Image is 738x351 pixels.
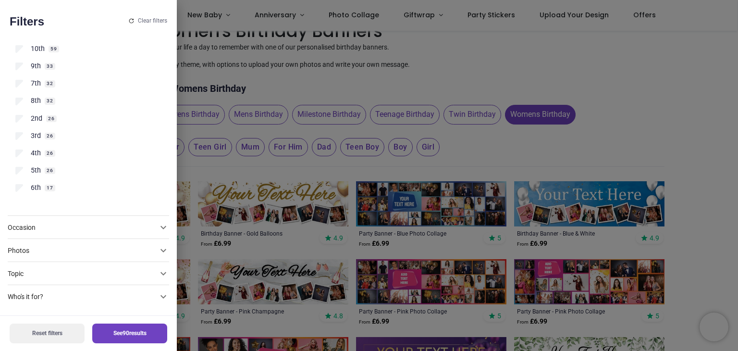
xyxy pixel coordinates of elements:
span: 3rd [31,131,41,141]
input: 10th59 [15,45,23,53]
iframe: Brevo live chat [700,313,728,341]
input: 7th32 [15,80,23,88]
span: 26 [46,115,57,122]
span: 7th [31,79,41,88]
span: 26 [45,150,55,157]
div: Who's it for? [8,292,158,302]
input: 8th32 [15,98,23,105]
input: 4th26 [15,150,23,157]
span: 10th [31,44,45,54]
input: 6th17 [15,184,23,192]
div: Photos [8,239,169,262]
input: 9th33 [15,63,23,70]
h2: Filters [10,13,44,30]
span: 2nd [31,114,42,124]
div: Topic [8,269,158,279]
span: 26 [45,133,55,139]
span: 32 [45,98,55,104]
span: 17 [45,185,55,191]
div: Who's it for? [8,285,169,308]
input: 3rd26 [15,132,23,140]
span: 33 [45,63,55,70]
div: Occasion [8,223,158,233]
span: 32 [45,80,55,87]
input: 5th26 [15,167,23,175]
span: 5th [31,166,41,175]
span: 6th [31,183,41,193]
input: 2nd26 [15,115,23,123]
button: Reset filters [10,324,85,343]
span: 26 [45,167,55,174]
span: 59 [49,46,59,52]
span: 4th [31,149,41,158]
span: 9th [31,62,41,71]
span: 8th [31,96,41,106]
div: Occasion [8,216,169,239]
div: Photos [8,246,158,256]
div: Topic [8,262,169,285]
button: Clear filters [129,17,167,24]
button: See90results [92,324,167,343]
